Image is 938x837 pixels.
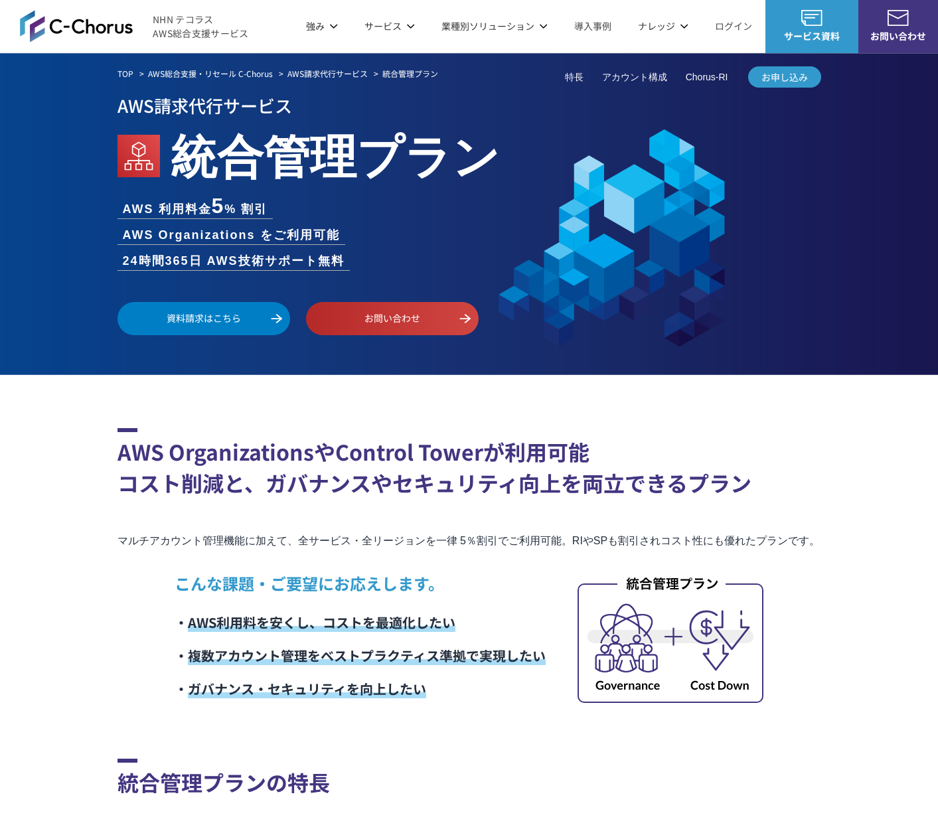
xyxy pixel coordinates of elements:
a: AWS総合支援サービス C-ChorusNHN テコラスAWS総合支援サービス [20,10,249,42]
a: 導入事例 [574,19,611,33]
span: サービス資料 [765,29,858,43]
img: 統合管理プラン_内容イメージ [578,574,763,703]
span: 5 [212,194,225,218]
span: 複数アカウント管理をベストプラクティス準拠で実現したい [188,646,546,665]
li: ・ [175,606,546,639]
h2: 統合管理プランの特長 [117,759,821,798]
span: AWS利用料を安くし、コストを最適化したい [188,613,455,632]
p: マルチアカウント管理機能に加えて、全サービス・全リージョンを一律 5％割引でご利用可能。RIやSPも割引されコスト性にも優れたプランです。 [117,532,821,550]
a: TOP [117,68,133,80]
p: こんな課題・ご要望にお応えします。 [175,571,546,595]
span: NHN テコラス AWS総合支援サービス [153,13,249,40]
a: お申し込み [748,66,821,88]
img: AWS総合支援サービス C-Chorus サービス資料 [801,10,822,26]
a: お問い合わせ [306,302,479,335]
a: ログイン [715,19,752,33]
li: ・ [175,639,546,672]
a: AWS総合支援・リセール C-Chorus [148,68,273,80]
a: AWS請求代行サービス [287,68,368,80]
em: 統合管理プラン [382,68,438,79]
p: サービス [364,19,415,33]
p: 業種別ソリューション [441,19,548,33]
img: AWS総合支援サービス C-Chorus [20,10,133,42]
span: お申し込み [748,70,821,84]
span: お問い合わせ [858,29,938,43]
li: AWS Organizations をご利用可能 [117,226,345,244]
p: 強み [306,19,338,33]
a: 資料請求はこちら [117,302,290,335]
h2: AWS OrganizationsやControl Towerが利用可能 コスト削減と、ガバナンスやセキュリティ向上を両立できるプラン [117,428,821,498]
img: AWS Organizations [117,135,160,177]
em: 統合管理プラン [171,119,500,187]
li: 24時間365日 AWS技術サポート無料 [117,252,350,270]
p: ナレッジ [638,19,688,33]
a: 特長 [565,70,584,84]
li: ・ [175,672,546,706]
span: ガバナンス・セキュリティを向上したい [188,679,426,698]
p: AWS請求代行サービス [117,91,821,119]
a: アカウント構成 [602,70,667,84]
img: お問い合わせ [888,10,909,26]
a: Chorus-RI [686,70,728,84]
li: AWS 利用料金 % 割引 [117,195,274,218]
